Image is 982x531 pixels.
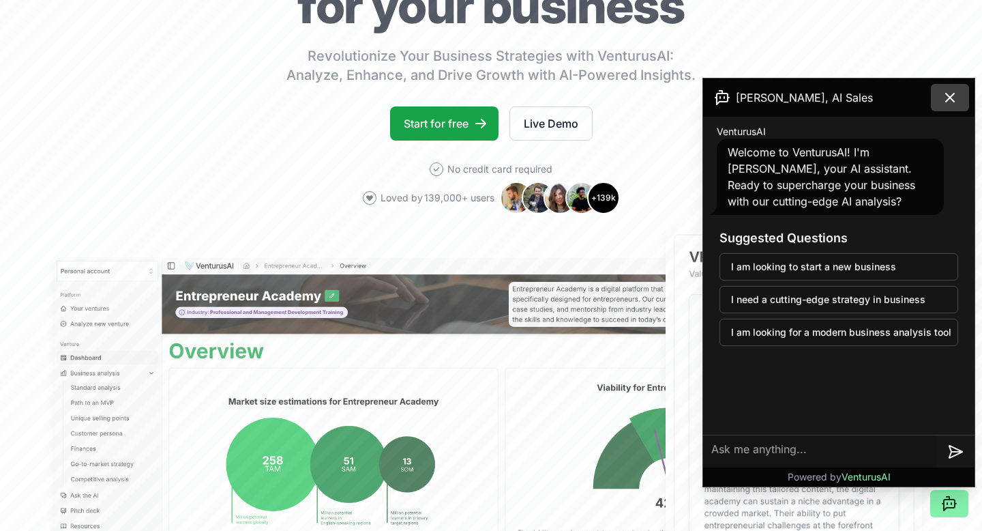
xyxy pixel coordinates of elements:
[719,286,958,313] button: I need a cutting-edge strategy in business
[719,229,958,248] h3: Suggested Questions
[788,470,891,484] p: Powered by
[719,253,958,281] button: I am looking to start a new business
[565,182,598,214] img: Avatar 4
[390,106,499,141] a: Start for free
[719,319,958,346] button: I am looking for a modern business analysis tool
[842,471,891,483] span: VenturusAI
[736,89,873,106] span: [PERSON_NAME], AI Sales
[509,106,593,141] a: Live Demo
[522,182,554,214] img: Avatar 2
[728,145,915,208] span: Welcome to VenturusAI! I'm [PERSON_NAME], your AI assistant. Ready to supercharge your business w...
[717,125,766,139] span: VenturusAI
[544,182,576,214] img: Avatar 3
[500,182,533,214] img: Avatar 1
